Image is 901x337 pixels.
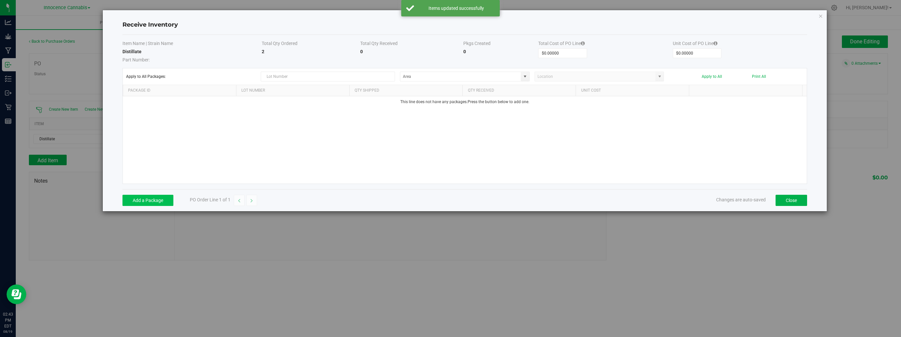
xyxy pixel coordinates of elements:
[122,40,262,48] th: Item Name | Strain Name
[123,96,807,108] td: This line does not have any packages. Press the button below to add one.
[7,284,26,304] iframe: Resource center
[123,85,236,96] th: Package Id
[673,40,807,48] th: Unit Cost of PO Line
[673,49,721,58] input: Unit Cost
[576,85,689,96] th: Unit Cost
[462,85,576,96] th: Qty Received
[714,41,717,46] i: Specifying a total cost will update all package costs.
[236,85,349,96] th: Lot Number
[349,85,463,96] th: Qty Shipped
[262,40,360,48] th: Total Qty Ordered
[776,195,807,206] button: Close
[262,49,264,54] strong: 2
[463,40,538,48] th: Pkgs Created
[261,72,395,81] input: Lot Number
[122,57,150,62] span: Part Number:
[122,49,142,54] strong: Distillate
[360,49,363,54] strong: 0
[126,74,256,79] span: Apply to All Packages:
[360,40,463,48] th: Total Qty Received
[190,197,231,202] span: PO Order Line 1 of 1
[819,12,823,20] button: Close modal
[400,72,521,81] input: Area
[538,49,587,58] input: Total Cost
[122,21,807,29] h4: Receive Inventory
[702,74,722,79] button: Apply to All
[752,74,766,79] button: Print All
[581,41,585,46] i: Specifying a total cost will update all package costs.
[716,197,766,202] span: Changes are auto-saved
[463,49,466,54] strong: 0
[538,40,673,48] th: Total Cost of PO Line
[418,5,495,11] div: Items updated successfully
[122,195,173,206] button: Add a Package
